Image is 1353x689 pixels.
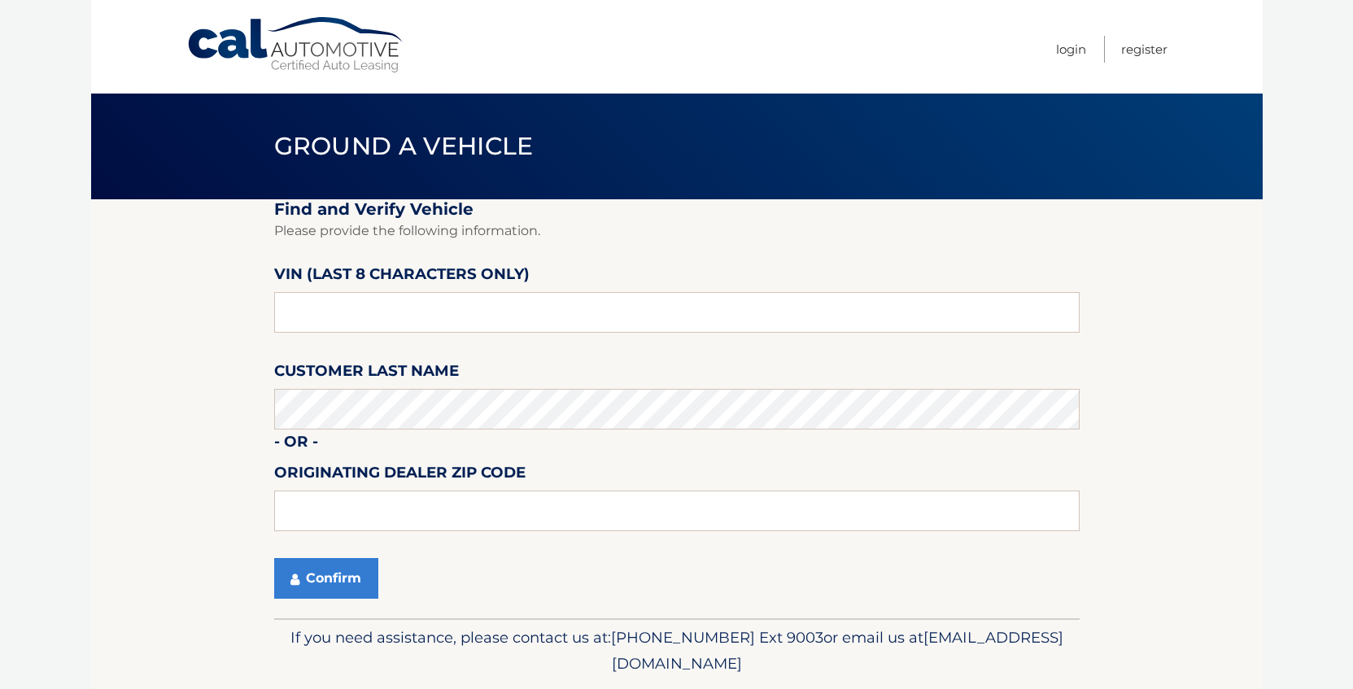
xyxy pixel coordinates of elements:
[274,460,526,491] label: Originating Dealer Zip Code
[1056,36,1086,63] a: Login
[1121,36,1168,63] a: Register
[611,628,823,647] span: [PHONE_NUMBER] Ext 9003
[274,131,534,161] span: Ground a Vehicle
[274,262,530,292] label: VIN (last 8 characters only)
[285,625,1069,677] p: If you need assistance, please contact us at: or email us at
[274,199,1080,220] h2: Find and Verify Vehicle
[186,16,406,74] a: Cal Automotive
[274,220,1080,242] p: Please provide the following information.
[274,359,459,389] label: Customer Last Name
[274,558,378,599] button: Confirm
[274,430,318,460] label: - or -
